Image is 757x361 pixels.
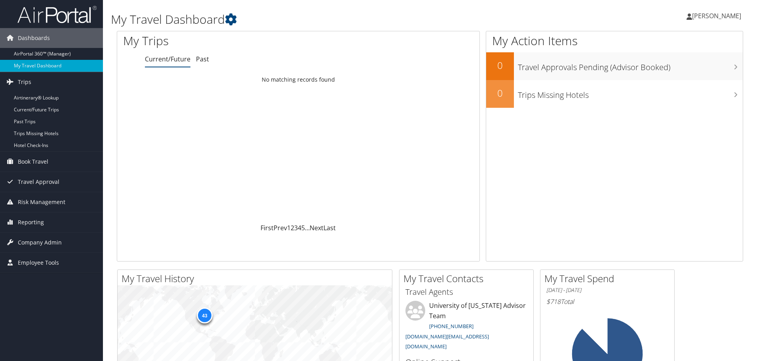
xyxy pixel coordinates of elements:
span: Reporting [18,212,44,232]
h2: 0 [486,59,514,72]
h6: Total [546,297,668,306]
span: Book Travel [18,152,48,172]
a: Current/Future [145,55,190,63]
td: No matching records found [117,73,479,87]
span: Company Admin [18,233,62,252]
a: [PHONE_NUMBER] [429,323,474,330]
h1: My Trips [123,32,323,49]
span: … [305,223,310,232]
li: University of [US_STATE] Advisor Team [401,301,531,353]
h2: My Travel Spend [544,272,674,285]
h2: My Travel Contacts [403,272,533,285]
h2: My Travel History [122,272,392,285]
a: Next [310,223,323,232]
h6: [DATE] - [DATE] [546,287,668,294]
div: 43 [196,308,212,323]
h1: My Travel Dashboard [111,11,536,28]
a: [DOMAIN_NAME][EMAIL_ADDRESS][DOMAIN_NAME] [405,333,489,350]
a: 0Trips Missing Hotels [486,80,743,108]
span: Risk Management [18,192,65,212]
a: 3 [294,223,298,232]
a: Last [323,223,336,232]
span: Travel Approval [18,172,59,192]
a: Prev [274,223,287,232]
a: 2 [291,223,294,232]
span: Trips [18,72,31,92]
a: [PERSON_NAME] [687,4,749,28]
span: [PERSON_NAME] [692,11,741,20]
img: airportal-logo.png [17,5,97,24]
a: 0Travel Approvals Pending (Advisor Booked) [486,52,743,80]
a: First [261,223,274,232]
h3: Travel Agents [405,287,527,298]
span: Employee Tools [18,253,59,273]
a: 1 [287,223,291,232]
a: Past [196,55,209,63]
h3: Travel Approvals Pending (Advisor Booked) [518,58,743,73]
a: 4 [298,223,301,232]
h2: 0 [486,86,514,100]
span: $718 [546,297,561,306]
a: 5 [301,223,305,232]
h3: Trips Missing Hotels [518,86,743,101]
h1: My Action Items [486,32,743,49]
span: Dashboards [18,28,50,48]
